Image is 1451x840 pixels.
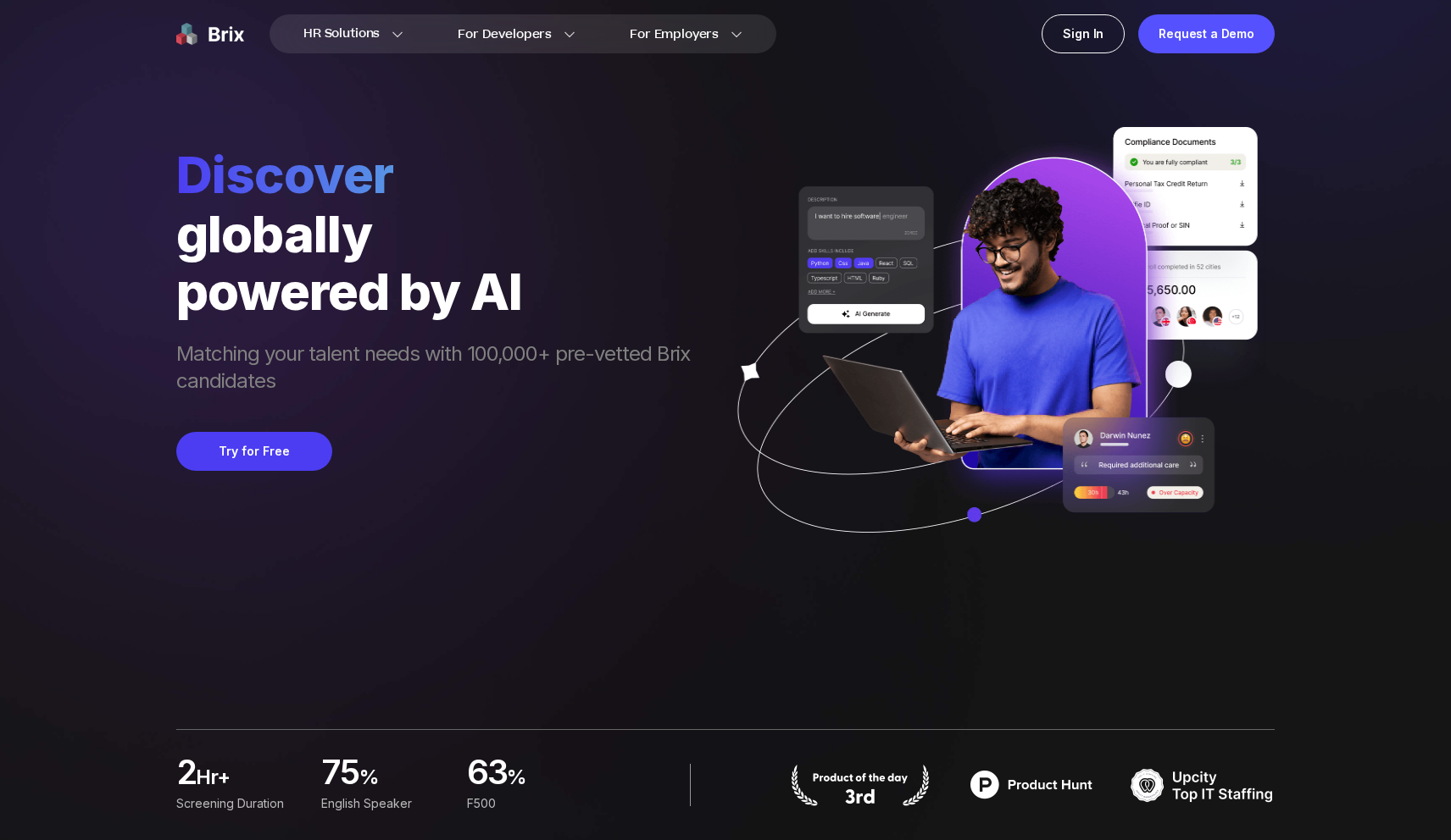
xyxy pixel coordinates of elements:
[707,127,1275,583] img: ai generate
[196,764,301,798] span: hr+
[176,205,707,262] div: globally
[1042,14,1125,53] a: Sign In
[467,794,592,813] div: F500
[359,764,447,798] span: %
[176,432,332,471] button: Try for Free
[1131,764,1275,806] img: TOP IT STAFFING
[1138,14,1275,53] a: Request a Demo
[321,794,446,813] div: English Speaker
[788,764,932,806] img: product hunt badge
[321,757,359,791] span: 75
[467,757,508,791] span: 63
[176,794,301,813] div: Screening duration
[507,764,592,798] span: %
[176,340,707,398] span: Matching your talent needs with 100,000+ pre-vetted Brix candidates
[176,757,196,791] span: 2
[303,20,380,47] span: HR Solutions
[176,262,707,320] div: powered by AI
[630,25,719,43] span: For Employers
[458,25,552,43] span: For Developers
[959,764,1104,806] img: product hunt badge
[176,144,707,205] span: Discover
